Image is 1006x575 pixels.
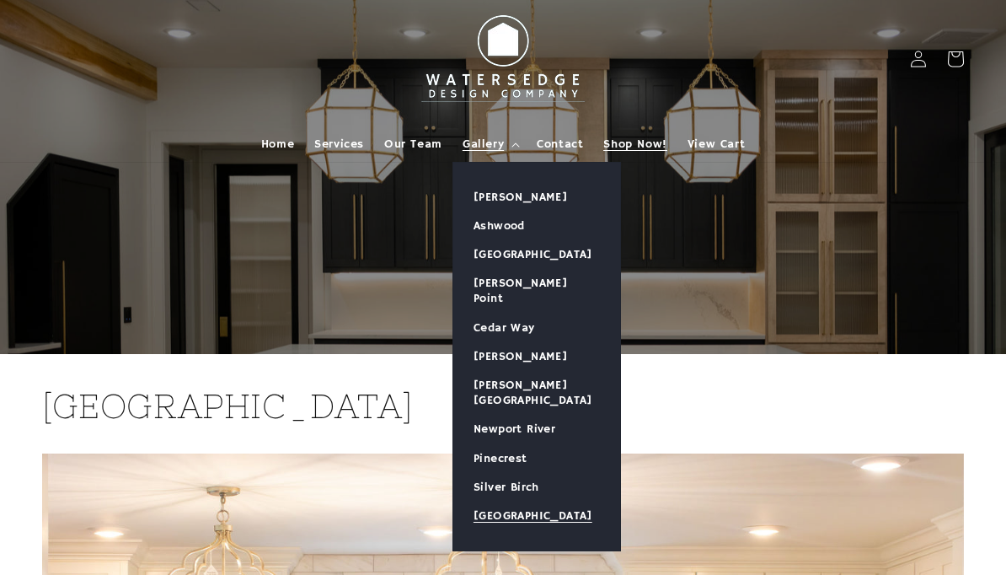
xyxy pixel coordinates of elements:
[42,384,964,428] h2: [GEOGRAPHIC_DATA]
[527,126,593,162] a: Contact
[537,137,583,152] span: Contact
[410,7,596,111] img: Watersedge Design Co
[453,444,620,473] a: Pinecrest
[452,126,527,162] summary: Gallery
[453,342,620,371] a: [PERSON_NAME]
[453,314,620,342] a: Cedar Way
[463,137,504,152] span: Gallery
[603,137,666,152] span: Shop Now!
[677,126,755,162] a: View Cart
[261,137,294,152] span: Home
[304,126,374,162] a: Services
[593,126,677,162] a: Shop Now!
[453,212,620,240] a: Ashwood
[384,137,442,152] span: Our Team
[453,415,620,443] a: Newport River
[251,126,304,162] a: Home
[374,126,452,162] a: Our Team
[688,137,745,152] span: View Cart
[453,269,620,313] a: [PERSON_NAME] Point
[453,240,620,269] a: [GEOGRAPHIC_DATA]
[453,502,620,530] a: [GEOGRAPHIC_DATA]
[314,137,364,152] span: Services
[453,183,620,212] a: [PERSON_NAME]
[453,473,620,502] a: Silver Birch
[453,371,620,415] a: [PERSON_NAME][GEOGRAPHIC_DATA]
